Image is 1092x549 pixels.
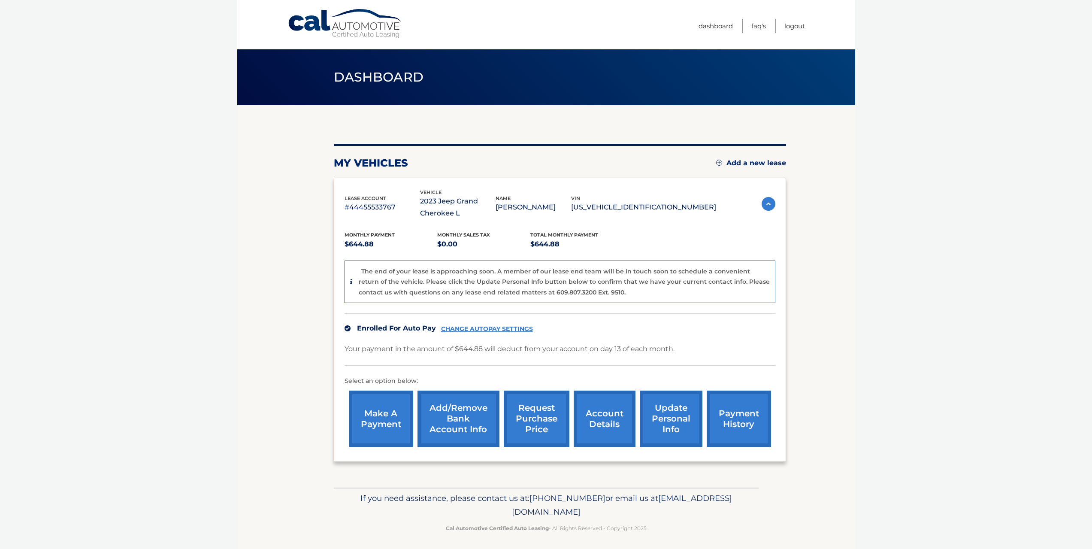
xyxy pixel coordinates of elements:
[345,232,395,238] span: Monthly Payment
[437,232,490,238] span: Monthly sales Tax
[349,391,413,447] a: make a payment
[287,9,403,39] a: Cal Automotive
[640,391,702,447] a: update personal info
[345,195,386,201] span: lease account
[420,195,496,219] p: 2023 Jeep Grand Cherokee L
[530,232,598,238] span: Total Monthly Payment
[762,197,775,211] img: accordion-active.svg
[716,160,722,166] img: add.svg
[420,189,442,195] span: vehicle
[359,267,770,296] p: The end of your lease is approaching soon. A member of our lease end team will be in touch soon t...
[571,195,580,201] span: vin
[345,238,438,250] p: $644.88
[707,391,771,447] a: payment history
[339,524,753,533] p: - All Rights Reserved - Copyright 2025
[345,343,675,355] p: Your payment in the amount of $644.88 will deduct from your account on day 13 of each month.
[716,159,786,167] a: Add a new lease
[334,157,408,170] h2: my vehicles
[496,195,511,201] span: name
[529,493,605,503] span: [PHONE_NUMBER]
[417,391,499,447] a: Add/Remove bank account info
[512,493,732,517] span: [EMAIL_ADDRESS][DOMAIN_NAME]
[504,391,569,447] a: request purchase price
[437,238,530,250] p: $0.00
[699,19,733,33] a: Dashboard
[345,376,775,386] p: Select an option below:
[339,491,753,519] p: If you need assistance, please contact us at: or email us at
[784,19,805,33] a: Logout
[345,201,420,213] p: #44455533767
[441,325,533,333] a: CHANGE AUTOPAY SETTINGS
[446,525,549,531] strong: Cal Automotive Certified Auto Leasing
[530,238,623,250] p: $644.88
[574,391,635,447] a: account details
[357,324,436,332] span: Enrolled For Auto Pay
[496,201,571,213] p: [PERSON_NAME]
[571,201,716,213] p: [US_VEHICLE_IDENTIFICATION_NUMBER]
[334,69,424,85] span: Dashboard
[345,325,351,331] img: check.svg
[751,19,766,33] a: FAQ's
